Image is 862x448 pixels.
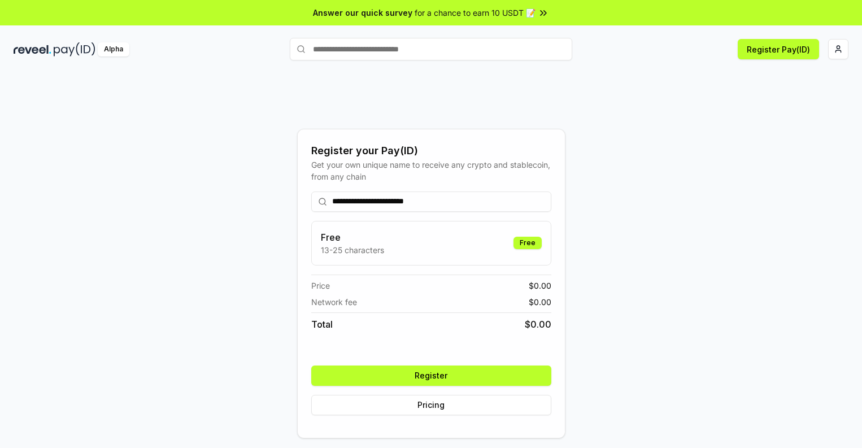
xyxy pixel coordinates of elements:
[738,39,819,59] button: Register Pay(ID)
[313,7,412,19] span: Answer our quick survey
[415,7,536,19] span: for a chance to earn 10 USDT 📝
[311,366,551,386] button: Register
[311,143,551,159] div: Register your Pay(ID)
[321,230,384,244] h3: Free
[513,237,542,249] div: Free
[311,280,330,292] span: Price
[311,159,551,182] div: Get your own unique name to receive any crypto and stablecoin, from any chain
[311,296,357,308] span: Network fee
[54,42,95,56] img: pay_id
[311,395,551,415] button: Pricing
[529,280,551,292] span: $ 0.00
[98,42,129,56] div: Alpha
[14,42,51,56] img: reveel_dark
[529,296,551,308] span: $ 0.00
[321,244,384,256] p: 13-25 characters
[311,317,333,331] span: Total
[525,317,551,331] span: $ 0.00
